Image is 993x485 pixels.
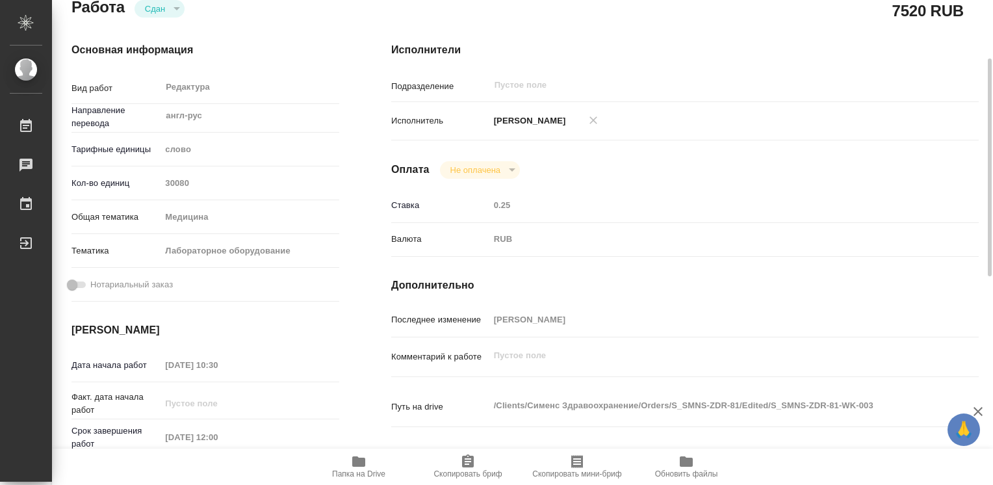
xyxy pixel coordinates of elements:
p: Подразделение [391,80,489,93]
p: [PERSON_NAME] [489,114,566,127]
button: Скопировать мини-бриф [522,449,632,485]
p: Вид работ [71,82,161,95]
h4: [PERSON_NAME] [71,322,339,338]
button: Скопировать бриф [413,449,522,485]
p: Направление перевода [71,104,161,130]
h4: Основная информация [71,42,339,58]
h4: Дополнительно [391,278,979,293]
p: Комментарий к работе [391,350,489,363]
p: Срок завершения работ [71,425,161,451]
input: Пустое поле [161,394,274,413]
button: Сдан [141,3,169,14]
input: Пустое поле [489,310,930,329]
button: Обновить файлы [632,449,741,485]
span: Скопировать бриф [433,469,502,478]
input: Пустое поле [161,428,274,447]
p: Ставка [391,199,489,212]
p: Факт. дата начала работ [71,391,161,417]
span: Обновить файлы [655,469,718,478]
p: Тематика [71,244,161,257]
span: Скопировать мини-бриф [532,469,621,478]
button: Папка на Drive [304,449,413,485]
button: Не оплачена [446,164,504,176]
h4: Исполнители [391,42,979,58]
div: RUB [489,228,930,250]
button: 🙏 [948,413,980,446]
div: Сдан [440,161,520,179]
input: Пустое поле [161,356,274,374]
div: слово [161,138,339,161]
input: Пустое поле [493,77,899,93]
p: Дата начала работ [71,359,161,372]
textarea: /Clients/Сименс Здравоохранение/Orders/S_SMNS-ZDR-81/Edited/S_SMNS-ZDR-81-WK-003 [489,395,930,417]
span: Папка на Drive [332,469,385,478]
input: Пустое поле [489,196,930,215]
p: Исполнитель [391,114,489,127]
p: Путь на drive [391,400,489,413]
div: Медицина [161,206,339,228]
div: Лабораторное оборудование [161,240,339,262]
p: Общая тематика [71,211,161,224]
p: Кол-во единиц [71,177,161,190]
p: Валюта [391,233,489,246]
p: Тарифные единицы [71,143,161,156]
input: Пустое поле [161,174,339,192]
h4: Оплата [391,162,430,177]
span: Нотариальный заказ [90,278,173,291]
p: Последнее изменение [391,313,489,326]
span: 🙏 [953,416,975,443]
